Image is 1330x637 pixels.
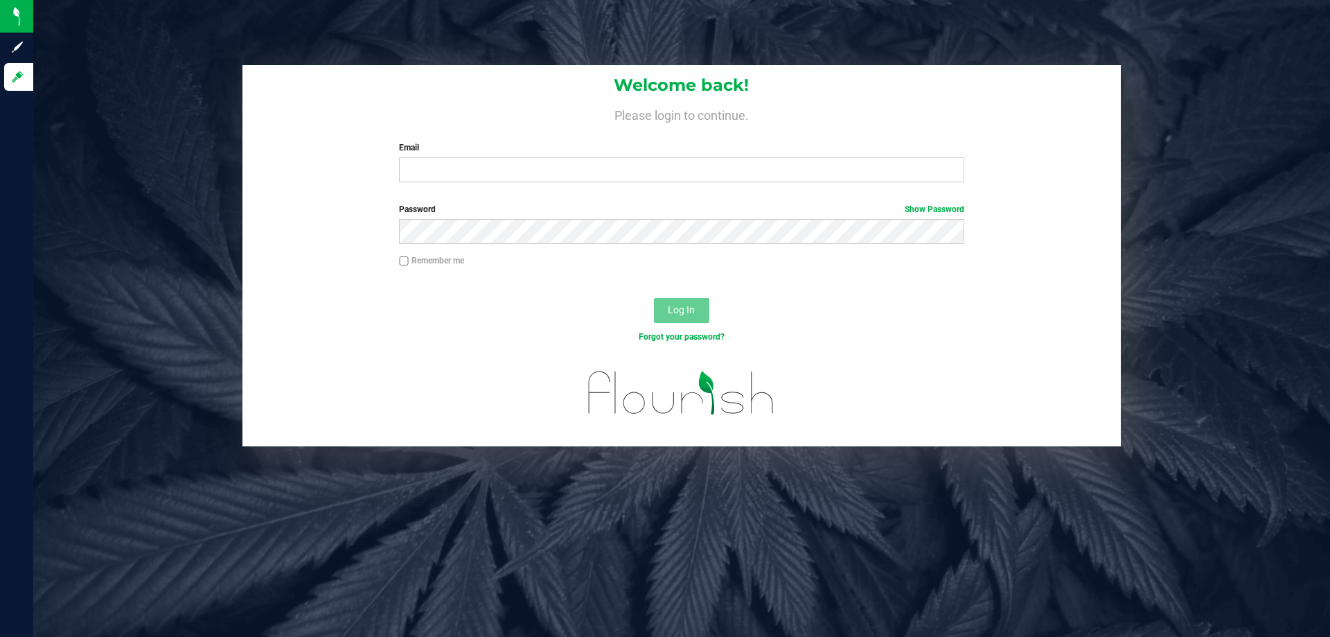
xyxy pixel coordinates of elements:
[399,141,964,154] label: Email
[905,204,964,214] a: Show Password
[571,358,791,428] img: flourish_logo.svg
[242,76,1121,94] h1: Welcome back!
[242,105,1121,122] h4: Please login to continue.
[10,40,24,54] inline-svg: Sign up
[10,70,24,84] inline-svg: Log in
[654,298,709,323] button: Log In
[399,254,464,267] label: Remember me
[399,204,436,214] span: Password
[639,332,725,342] a: Forgot your password?
[668,304,695,315] span: Log In
[399,256,409,266] input: Remember me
